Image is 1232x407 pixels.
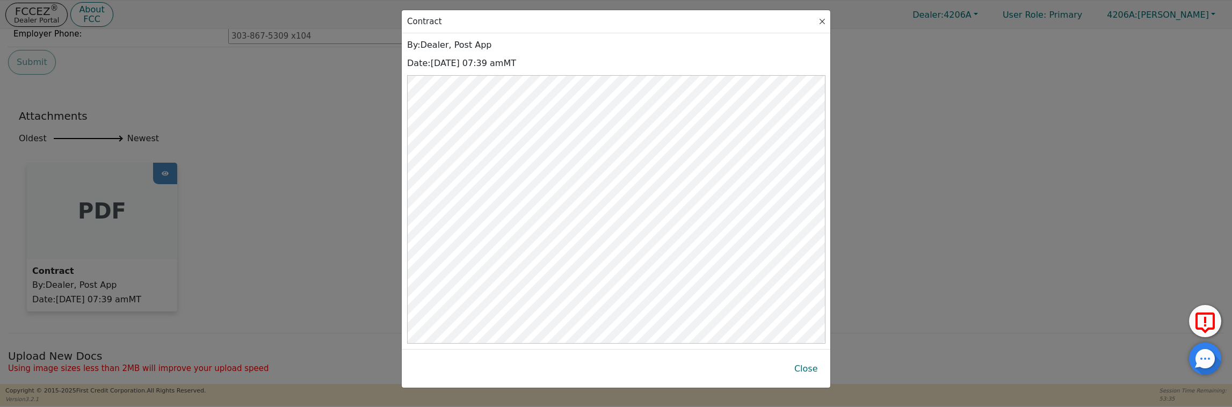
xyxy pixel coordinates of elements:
button: Close [786,357,827,381]
button: Close [817,16,828,27]
button: Report Error to FCC [1189,305,1221,337]
div: Contract [407,16,442,28]
p: By : Dealer, Post App [407,39,825,52]
p: Date : [DATE] 07:39 am MT [407,57,825,70]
